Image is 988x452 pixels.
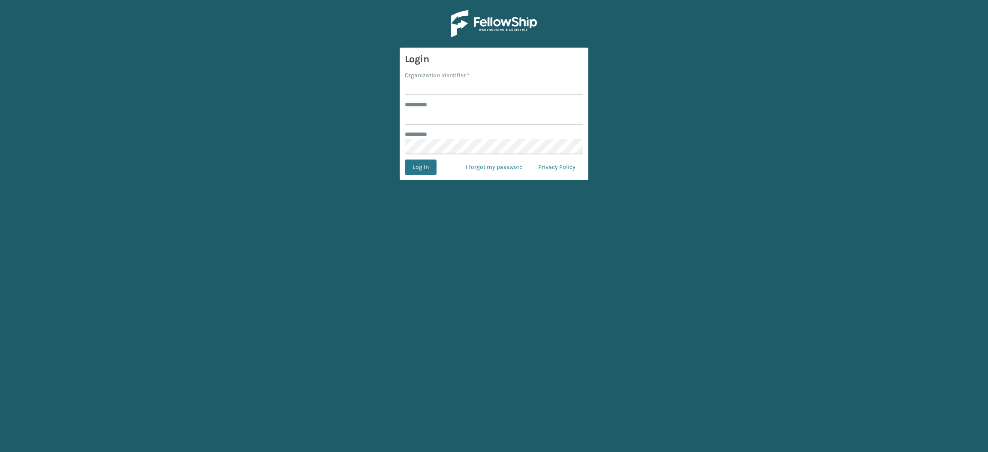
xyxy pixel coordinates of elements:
a: Privacy Policy [530,160,583,175]
a: I forgot my password [458,160,530,175]
h3: Login [405,53,583,66]
label: Organization Identifier [405,71,470,80]
button: Log In [405,160,437,175]
img: Logo [451,10,537,37]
